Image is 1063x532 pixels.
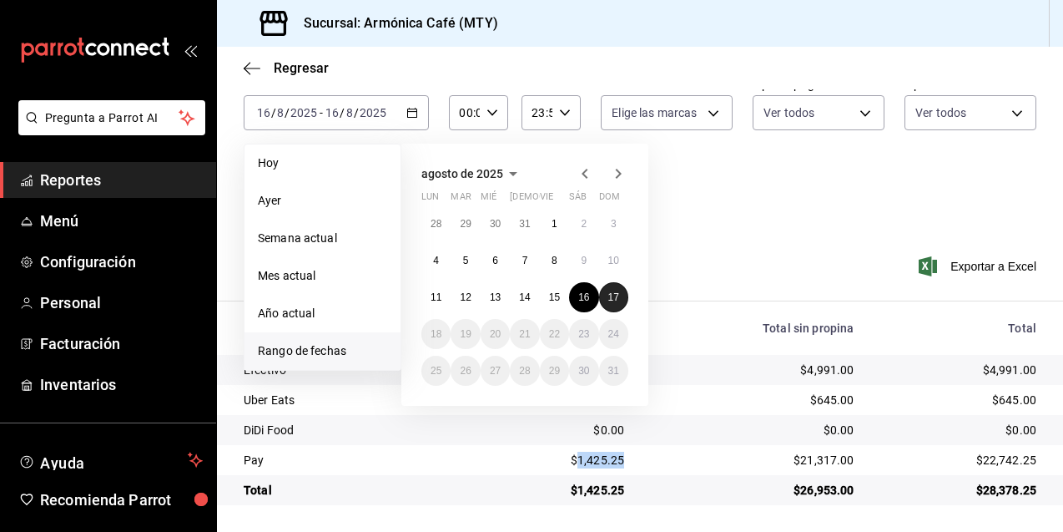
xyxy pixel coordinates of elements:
button: 11 de agosto de 2025 [421,282,451,312]
div: Total [244,482,468,499]
abbr: 26 de agosto de 2025 [460,365,471,377]
button: 5 de agosto de 2025 [451,246,480,276]
button: 26 de agosto de 2025 [451,356,480,386]
button: Regresar [244,60,329,76]
button: 21 de agosto de 2025 [510,319,539,349]
button: 29 de agosto de 2025 [540,356,569,386]
button: 3 de agosto de 2025 [599,209,628,239]
h3: Sucursal: Armónica Café (MTY) [290,13,498,33]
button: Exportar a Excel [922,256,1036,276]
abbr: 28 de julio de 2025 [431,218,441,230]
button: 27 de agosto de 2025 [481,356,510,386]
div: Uber Eats [244,392,468,408]
span: Ayer [258,192,387,210]
abbr: jueves [510,191,608,209]
div: $645.00 [881,392,1036,408]
div: DiDi Food [244,422,468,438]
abbr: 23 de agosto de 2025 [578,328,589,340]
abbr: 15 de agosto de 2025 [549,291,560,303]
button: 30 de agosto de 2025 [569,356,598,386]
span: Pregunta a Parrot AI [45,109,179,127]
span: Menú [40,210,203,232]
span: Elige las marcas [612,104,697,121]
span: / [285,106,290,119]
button: agosto de 2025 [421,164,523,184]
button: 30 de julio de 2025 [481,209,510,239]
abbr: 10 de agosto de 2025 [608,255,619,266]
abbr: 3 de agosto de 2025 [611,218,617,230]
span: Hoy [258,155,387,172]
abbr: 1 de agosto de 2025 [552,218,557,230]
abbr: 12 de agosto de 2025 [460,291,471,303]
button: 31 de julio de 2025 [510,209,539,239]
button: open_drawer_menu [184,43,197,57]
span: Ver todos [915,104,966,121]
abbr: 22 de agosto de 2025 [549,328,560,340]
button: 14 de agosto de 2025 [510,282,539,312]
button: 9 de agosto de 2025 [569,246,598,276]
abbr: 20 de agosto de 2025 [490,328,501,340]
div: $0.00 [651,422,854,438]
abbr: 5 de agosto de 2025 [463,255,469,266]
input: ---- [359,106,387,119]
div: $4,991.00 [651,362,854,378]
abbr: viernes [540,191,553,209]
span: Semana actual [258,230,387,247]
div: $1,425.25 [495,482,624,499]
label: Hora fin [521,79,581,90]
div: Total sin propina [651,322,854,335]
abbr: 19 de agosto de 2025 [460,328,471,340]
button: 24 de agosto de 2025 [599,319,628,349]
div: $0.00 [881,422,1036,438]
abbr: 27 de agosto de 2025 [490,365,501,377]
abbr: 28 de agosto de 2025 [519,365,530,377]
abbr: 31 de agosto de 2025 [608,365,619,377]
button: 10 de agosto de 2025 [599,246,628,276]
button: 18 de agosto de 2025 [421,319,451,349]
abbr: 17 de agosto de 2025 [608,291,619,303]
span: Año actual [258,305,387,322]
span: Rango de fechas [258,342,387,360]
button: 8 de agosto de 2025 [540,246,569,276]
abbr: martes [451,191,471,209]
abbr: 21 de agosto de 2025 [519,328,530,340]
button: 29 de julio de 2025 [451,209,480,239]
button: 28 de agosto de 2025 [510,356,539,386]
div: $22,742.25 [881,452,1036,469]
button: Pregunta a Parrot AI [18,100,205,135]
div: $4,991.00 [881,362,1036,378]
abbr: 6 de agosto de 2025 [492,255,498,266]
button: 23 de agosto de 2025 [569,319,598,349]
abbr: 31 de julio de 2025 [519,218,530,230]
span: Facturación [40,332,203,355]
button: 28 de julio de 2025 [421,209,451,239]
abbr: lunes [421,191,439,209]
div: Total [881,322,1036,335]
span: Inventarios [40,373,203,396]
abbr: 29 de julio de 2025 [460,218,471,230]
button: 22 de agosto de 2025 [540,319,569,349]
span: Regresar [274,60,329,76]
span: agosto de 2025 [421,167,503,180]
button: 17 de agosto de 2025 [599,282,628,312]
button: 15 de agosto de 2025 [540,282,569,312]
abbr: 30 de julio de 2025 [490,218,501,230]
abbr: 8 de agosto de 2025 [552,255,557,266]
span: Ver todos [763,104,814,121]
span: Configuración [40,251,203,273]
button: 4 de agosto de 2025 [421,246,451,276]
button: 16 de agosto de 2025 [569,282,598,312]
input: ---- [290,106,318,119]
span: Reportes [40,169,203,191]
label: Hora inicio [449,79,508,90]
abbr: 9 de agosto de 2025 [581,255,587,266]
button: 2 de agosto de 2025 [569,209,598,239]
abbr: 11 de agosto de 2025 [431,291,441,303]
button: 12 de agosto de 2025 [451,282,480,312]
div: $28,378.25 [881,482,1036,499]
input: -- [276,106,285,119]
abbr: 7 de agosto de 2025 [522,255,528,266]
abbr: sábado [569,191,587,209]
abbr: 25 de agosto de 2025 [431,365,441,377]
